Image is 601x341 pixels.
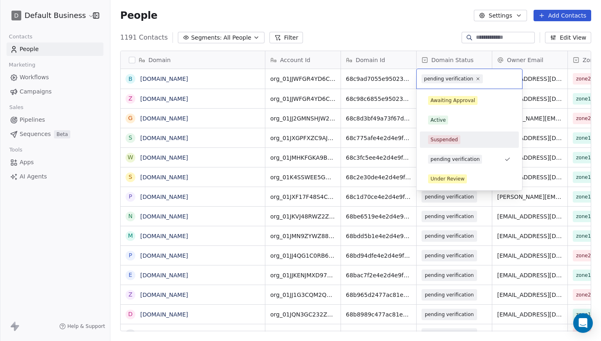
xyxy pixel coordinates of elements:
div: pending verification [431,156,480,163]
div: Suggestions [420,92,519,187]
div: Active [431,116,446,124]
div: Awaiting Approval [431,97,475,104]
div: Suspended [431,136,458,143]
div: Under Review [431,175,464,183]
div: pending verification [424,75,473,82]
